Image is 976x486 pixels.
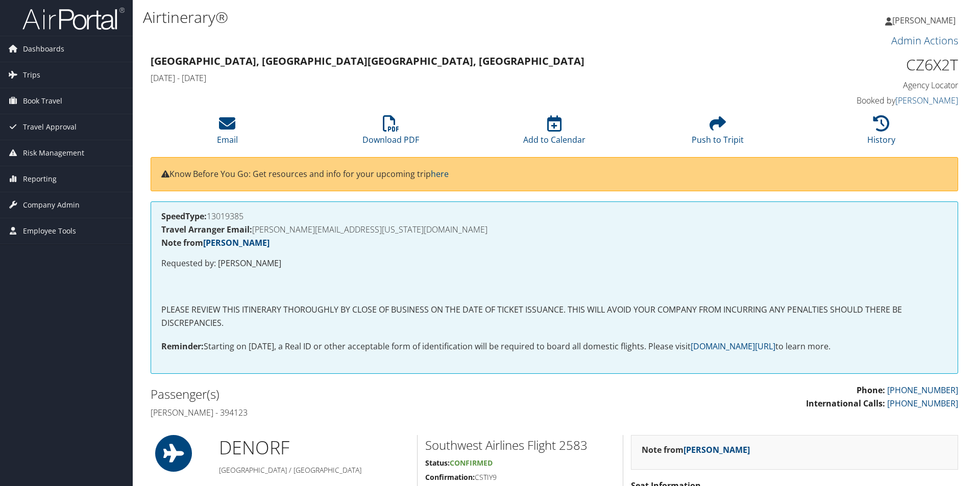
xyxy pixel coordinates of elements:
a: [PERSON_NAME] [684,444,750,455]
strong: International Calls: [806,398,885,409]
span: Trips [23,62,40,88]
p: PLEASE REVIEW THIS ITINERARY THOROUGHLY BY CLOSE OF BUSINESS ON THE DATE OF TICKET ISSUANCE. THIS... [161,303,947,329]
a: [PERSON_NAME] [895,95,958,106]
h2: Southwest Airlines Flight 2583 [425,437,615,454]
a: Add to Calendar [523,121,585,145]
h1: CZ6X2T [768,54,958,75]
h1: Airtinerary® [143,7,692,28]
a: Email [217,121,238,145]
h5: CSTIY9 [425,472,615,482]
strong: Phone: [857,385,885,396]
strong: Status: [425,458,450,468]
span: Confirmed [450,458,493,468]
span: Reporting [23,166,57,192]
p: Know Before You Go: Get resources and info for your upcoming trip [161,168,947,181]
h4: 13019385 [161,212,947,220]
a: [PHONE_NUMBER] [887,398,958,409]
span: Dashboards [23,36,64,62]
a: [PHONE_NUMBER] [887,385,958,396]
a: Download PDF [362,121,419,145]
span: Book Travel [23,88,62,114]
strong: Travel Arranger Email: [161,224,252,235]
a: Admin Actions [891,34,958,47]
h4: [PERSON_NAME][EMAIL_ADDRESS][US_STATE][DOMAIN_NAME] [161,225,947,234]
h5: [GEOGRAPHIC_DATA] / [GEOGRAPHIC_DATA] [219,465,409,475]
strong: Note from [642,444,750,455]
span: Travel Approval [23,114,77,140]
strong: Reminder: [161,341,204,352]
span: [PERSON_NAME] [892,15,956,26]
a: here [431,168,449,180]
a: History [867,121,895,145]
img: airportal-logo.png [22,7,125,31]
h1: DEN ORF [219,435,409,461]
strong: SpeedType: [161,211,207,222]
a: [PERSON_NAME] [885,5,966,36]
span: Employee Tools [23,218,76,244]
h4: Booked by [768,95,958,106]
h4: [DATE] - [DATE] [151,72,752,84]
h4: [PERSON_NAME] - 394123 [151,407,547,418]
p: Requested by: [PERSON_NAME] [161,257,947,270]
a: [DOMAIN_NAME][URL] [691,341,775,352]
span: Company Admin [23,192,80,218]
strong: Note from [161,237,270,248]
a: [PERSON_NAME] [203,237,270,248]
p: Starting on [DATE], a Real ID or other acceptable form of identification will be required to boar... [161,340,947,353]
strong: Confirmation: [425,472,475,482]
h2: Passenger(s) [151,386,547,403]
a: Push to Tripit [692,121,744,145]
span: Risk Management [23,140,84,166]
h4: Agency Locator [768,80,958,91]
strong: [GEOGRAPHIC_DATA], [GEOGRAPHIC_DATA] [GEOGRAPHIC_DATA], [GEOGRAPHIC_DATA] [151,54,584,68]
